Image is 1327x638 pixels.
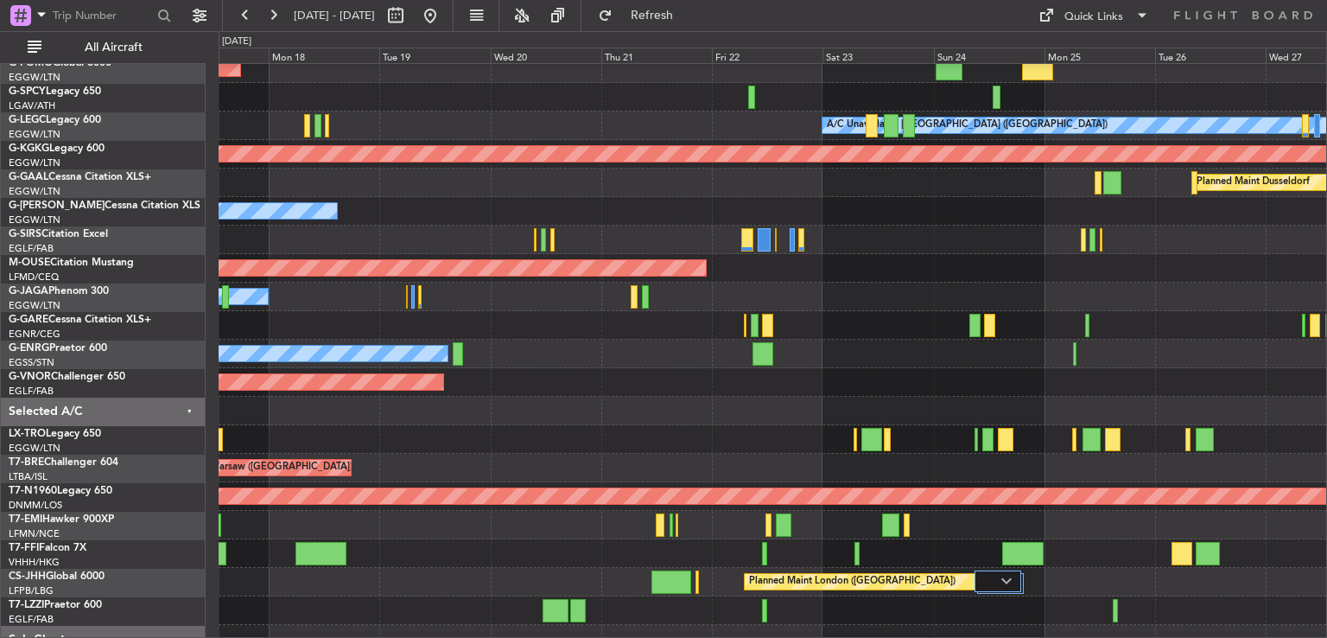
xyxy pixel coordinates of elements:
[9,229,108,239] a: G-SIRSCitation Excel
[9,315,48,325] span: G-GARE
[9,115,46,125] span: G-LEGC
[590,2,694,29] button: Refresh
[19,34,187,61] button: All Aircraft
[9,144,105,154] a: G-KGKGLegacy 600
[9,315,151,325] a: G-GARECessna Citation XLS+
[9,584,54,597] a: LFPB/LBG
[9,457,118,468] a: T7-BREChallenger 604
[9,527,60,540] a: LFMN/NCE
[9,600,102,610] a: T7-LZZIPraetor 600
[9,328,60,341] a: EGNR/CEG
[616,10,689,22] span: Refresh
[1030,2,1158,29] button: Quick Links
[9,86,46,97] span: G-SPCY
[9,185,60,198] a: EGGW/LTN
[827,112,1108,138] div: A/C Unavailable [GEOGRAPHIC_DATA] ([GEOGRAPHIC_DATA])
[9,115,101,125] a: G-LEGCLegacy 600
[9,571,105,582] a: CS-JHHGlobal 6000
[9,556,60,569] a: VHHH/HKG
[9,470,48,483] a: LTBA/ISL
[1001,577,1012,584] img: arrow-gray.svg
[9,144,49,154] span: G-KGKG
[9,71,60,84] a: EGGW/LTN
[9,214,60,226] a: EGGW/LTN
[9,457,44,468] span: T7-BRE
[1064,9,1123,26] div: Quick Links
[9,385,54,398] a: EGLF/FAB
[9,258,50,268] span: M-OUSE
[9,343,107,354] a: G-ENRGPraetor 600
[9,442,60,455] a: EGGW/LTN
[294,8,375,23] span: [DATE] - [DATE]
[9,372,125,382] a: G-VNORChallenger 650
[9,571,46,582] span: CS-JHH
[222,35,251,49] div: [DATE]
[1155,48,1266,63] div: Tue 26
[9,156,60,169] a: EGGW/LTN
[9,613,54,626] a: EGLF/FAB
[1044,48,1155,63] div: Mon 25
[9,99,55,112] a: LGAV/ATH
[9,128,60,141] a: EGGW/LTN
[9,429,101,439] a: LX-TROLegacy 650
[9,343,49,354] span: G-ENRG
[9,600,44,610] span: T7-LZZI
[9,299,60,312] a: EGGW/LTN
[9,201,200,211] a: G-[PERSON_NAME]Cessna Citation XLS
[9,514,42,525] span: T7-EMI
[9,356,54,369] a: EGSS/STN
[491,48,601,63] div: Wed 20
[9,242,54,255] a: EGLF/FAB
[9,86,101,97] a: G-SPCYLegacy 650
[9,486,112,496] a: T7-N1960Legacy 650
[712,48,822,63] div: Fri 22
[601,48,712,63] div: Thu 21
[934,48,1044,63] div: Sun 24
[9,286,48,297] span: G-JAGA
[9,172,151,182] a: G-GAALCessna Citation XLS+
[9,372,51,382] span: G-VNOR
[9,543,86,553] a: T7-FFIFalcon 7X
[9,429,46,439] span: LX-TRO
[9,229,41,239] span: G-SIRS
[9,514,114,525] a: T7-EMIHawker 900XP
[379,48,490,63] div: Tue 19
[9,271,59,284] a: LFMD/CEQ
[9,172,48,182] span: G-GAAL
[9,258,134,268] a: M-OUSECitation Mustang
[9,286,109,297] a: G-JAGAPhenom 300
[9,543,39,553] span: T7-FFI
[9,486,57,496] span: T7-N1960
[1197,169,1310,195] div: Planned Maint Dusseldorf
[749,569,956,595] div: Planned Maint London ([GEOGRAPHIC_DATA])
[9,499,62,512] a: DNMM/LOS
[822,48,933,63] div: Sat 23
[53,3,152,29] input: Trip Number
[269,48,379,63] div: Mon 18
[45,41,182,54] span: All Aircraft
[9,201,105,211] span: G-[PERSON_NAME]
[162,455,352,481] div: Grounded Warsaw ([GEOGRAPHIC_DATA])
